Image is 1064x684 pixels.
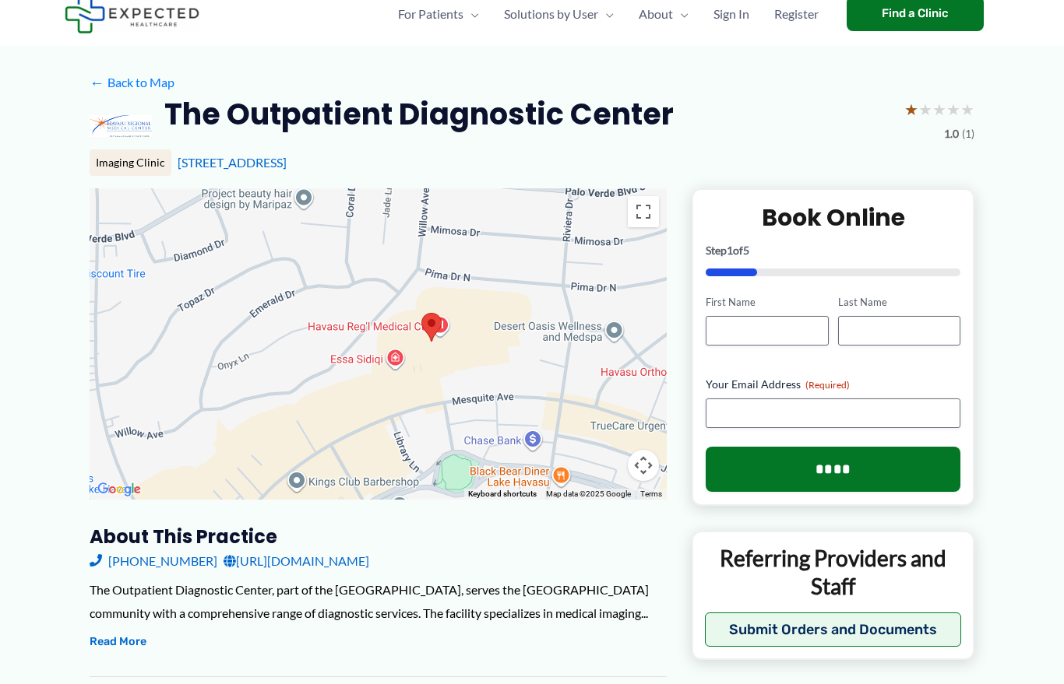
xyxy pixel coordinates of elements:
[90,549,217,573] a: [PHONE_NUMBER]
[224,549,369,573] a: [URL][DOMAIN_NAME]
[93,479,145,500] img: Google
[706,245,960,256] p: Step of
[706,377,960,392] label: Your Email Address
[93,479,145,500] a: Open this area in Google Maps (opens a new window)
[904,95,918,124] span: ★
[932,95,946,124] span: ★
[805,379,850,391] span: (Required)
[705,612,961,647] button: Submit Orders and Documents
[727,244,733,257] span: 1
[628,196,659,227] button: Toggle fullscreen view
[706,202,960,233] h2: Book Online
[838,295,960,310] label: Last Name
[918,95,932,124] span: ★
[546,489,631,498] span: Map data ©2025 Google
[178,155,287,170] a: [STREET_ADDRESS]
[164,95,674,133] h2: The Outpatient Diagnostic Center
[90,524,667,549] h3: About this practice
[628,450,659,481] button: Map camera controls
[640,489,662,498] a: Terms (opens in new tab)
[90,71,174,94] a: ←Back to Map
[962,124,974,144] span: (1)
[960,95,974,124] span: ★
[90,149,171,176] div: Imaging Clinic
[90,633,146,651] button: Read More
[706,295,828,310] label: First Name
[90,75,104,89] span: ←
[944,124,959,144] span: 1.0
[743,244,749,257] span: 5
[946,95,960,124] span: ★
[90,578,667,624] div: The Outpatient Diagnostic Center, part of the [GEOGRAPHIC_DATA], serves the [GEOGRAPHIC_DATA] com...
[705,544,961,601] p: Referring Providers and Staff
[468,489,537,500] button: Keyboard shortcuts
